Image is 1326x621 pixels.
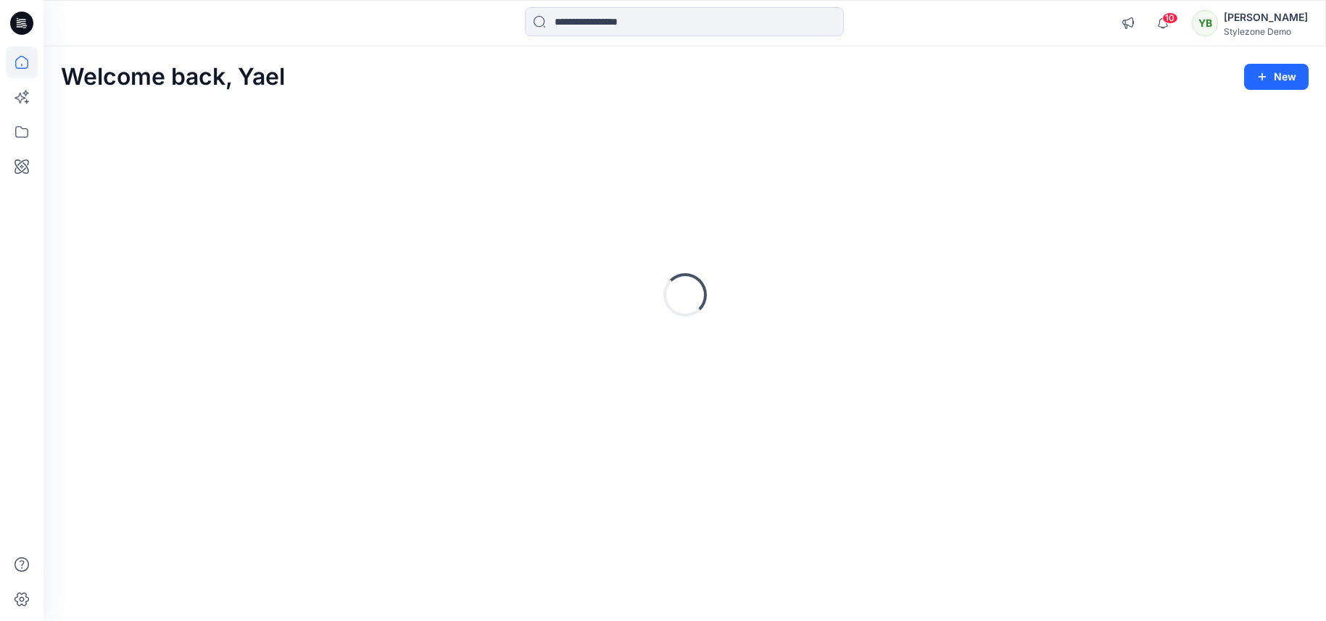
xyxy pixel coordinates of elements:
div: Stylezone Demo [1224,26,1308,37]
div: [PERSON_NAME] [1224,9,1308,26]
div: YB [1192,10,1218,36]
h2: Welcome back, Yael [61,64,285,91]
button: New [1244,64,1309,90]
span: 10 [1162,12,1178,24]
